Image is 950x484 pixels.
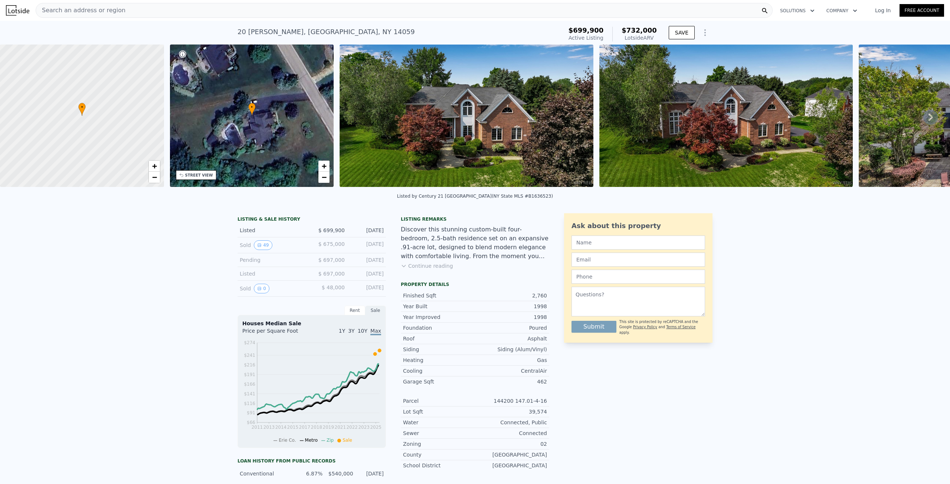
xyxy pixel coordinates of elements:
div: • [78,103,86,116]
span: $732,000 [622,26,657,34]
button: SAVE [669,26,695,39]
div: County [403,451,475,458]
div: Asphalt [475,335,547,342]
div: School District [403,462,475,469]
div: CentralAir [475,367,547,375]
tspan: 2022 [347,425,358,430]
button: Company [820,4,863,17]
div: Lot Sqft [403,408,475,415]
div: 39,574 [475,408,547,415]
div: [DATE] [351,256,384,264]
div: Siding [403,346,475,353]
span: 3Y [348,328,354,334]
div: Sewer [403,429,475,437]
tspan: 2025 [370,425,382,430]
tspan: 2017 [299,425,311,430]
a: Zoom in [149,161,160,172]
div: Lotside ARV [622,34,657,42]
div: Listed by Century 21 [GEOGRAPHIC_DATA] (NY State MLS #B1636523) [397,194,553,199]
div: Parcel [403,397,475,405]
tspan: 2021 [335,425,346,430]
div: 1998 [475,303,547,310]
tspan: 2018 [311,425,322,430]
input: Email [571,253,705,267]
div: Year Built [403,303,475,310]
tspan: 2013 [263,425,275,430]
span: $ 697,000 [318,271,345,277]
div: [DATE] [351,270,384,277]
span: 1Y [339,328,345,334]
span: $ 697,000 [318,257,345,263]
div: Cooling [403,367,475,375]
div: Discover this stunning custom-built four-bedroom, 2.5-bath residence set on an expansive .91-acre... [401,225,549,261]
span: Max [370,328,381,335]
span: $699,900 [569,26,604,34]
tspan: $66 [247,420,255,425]
div: Year Improved [403,313,475,321]
div: 2,760 [475,292,547,299]
a: Zoom out [149,172,160,183]
div: $540,000 [327,470,353,477]
span: − [322,172,327,182]
span: Metro [305,438,318,443]
tspan: $191 [244,372,255,377]
div: Roof [403,335,475,342]
button: Submit [571,321,616,333]
div: [DATE] [351,284,384,293]
tspan: $141 [244,391,255,396]
input: Name [571,236,705,250]
div: Ask about this property [571,221,705,231]
a: Free Account [900,4,944,17]
div: Siding (Alum/Vinyl) [475,346,547,353]
div: STREET VIEW [185,172,213,178]
div: Zoning [403,440,475,448]
button: Continue reading [401,262,453,270]
div: This site is protected by reCAPTCHA and the Google and apply. [619,319,705,335]
div: 6.87% [297,470,322,477]
a: Terms of Service [666,325,695,329]
tspan: $91 [247,411,255,416]
div: Property details [401,281,549,287]
input: Phone [571,270,705,284]
span: • [248,104,256,111]
div: Listed [240,227,306,234]
div: [GEOGRAPHIC_DATA] [475,462,547,469]
button: Solutions [774,4,820,17]
span: Active Listing [569,35,603,41]
div: Rent [344,306,365,315]
tspan: $274 [244,340,255,345]
div: Loan history from public records [237,458,386,464]
div: Finished Sqft [403,292,475,299]
tspan: 2014 [275,425,287,430]
tspan: $216 [244,362,255,368]
img: Sale: 167717781 Parcel: 73834554 [599,45,853,187]
div: • [248,103,256,116]
div: 20 [PERSON_NAME] , [GEOGRAPHIC_DATA] , NY 14059 [237,27,415,37]
div: Foundation [403,324,475,332]
div: [GEOGRAPHIC_DATA] [475,451,547,458]
div: Sold [240,284,306,293]
div: Heating [403,356,475,364]
div: Conventional [240,470,292,477]
a: Privacy Policy [633,325,657,329]
button: Show Options [698,25,712,40]
span: 10Y [358,328,367,334]
tspan: 2011 [252,425,263,430]
div: [DATE] [351,227,384,234]
div: Connected [475,429,547,437]
span: − [152,172,157,182]
div: 1998 [475,313,547,321]
div: 462 [475,378,547,385]
div: Connected, Public [475,419,547,426]
span: + [152,161,157,171]
img: Lotside [6,5,29,16]
div: Listing remarks [401,216,549,222]
div: Price per Square Foot [242,327,312,339]
span: $ 48,000 [322,284,345,290]
tspan: 2015 [287,425,299,430]
tspan: $116 [244,401,255,406]
div: 02 [475,440,547,448]
div: Poured [475,324,547,332]
div: Pending [240,256,306,264]
button: View historical data [254,240,272,250]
